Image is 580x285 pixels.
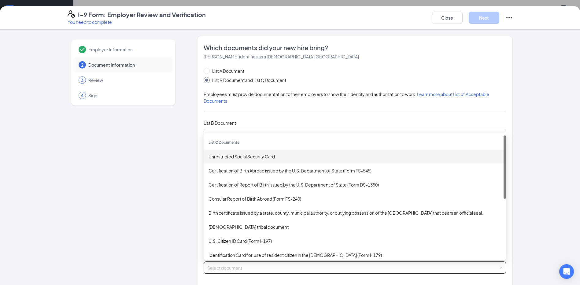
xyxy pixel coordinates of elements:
span: 4 [81,92,83,98]
span: List B Document and List C Document [210,77,289,83]
span: 3 [81,77,83,83]
span: Employer Information [88,46,167,53]
span: Document Information [88,62,167,68]
div: [DEMOGRAPHIC_DATA] tribal document [209,224,501,230]
svg: FormI9EVerifyIcon [68,10,75,18]
div: Certification of Birth Abroad issued by the U.S. Department of State (Form FS-545) [209,167,501,174]
button: Close [432,12,463,24]
svg: Ellipses [505,14,513,21]
span: Which documents did your new hire bring? [204,43,506,52]
span: List A Document [210,68,247,74]
span: School ID Card [207,129,502,141]
div: Identification Card for use of resident citizen in the [DEMOGRAPHIC_DATA] (Form I-179) [209,252,501,258]
p: You need to complete [68,19,206,25]
span: List B Document [204,120,236,126]
div: Birth certificate issued by a state, county, municipal authority, or outlying possession of the [... [209,209,501,216]
span: Review [88,77,167,83]
div: Unrestricted Social Security Card [209,153,501,160]
h4: I-9 Form: Employer Review and Verification [78,10,206,19]
span: Sign [88,92,167,98]
span: List C Documents [209,140,239,145]
svg: Checkmark [79,46,86,53]
span: [PERSON_NAME] identifies as a [DEMOGRAPHIC_DATA][GEOGRAPHIC_DATA] [204,54,359,59]
div: Open Intercom Messenger [559,264,574,279]
span: Employees must provide documentation to their employers to show their identity and authorization ... [204,91,489,104]
button: Next [469,12,499,24]
div: U.S. Citizen ID Card (Form I-197) [209,238,501,244]
span: 2 [81,62,83,68]
div: Certification of Report of Birth issued by the U.S. Department of State (Form DS-1350) [209,181,501,188]
div: Consular Report of Birth Abroad (Form FS-240) [209,195,501,202]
